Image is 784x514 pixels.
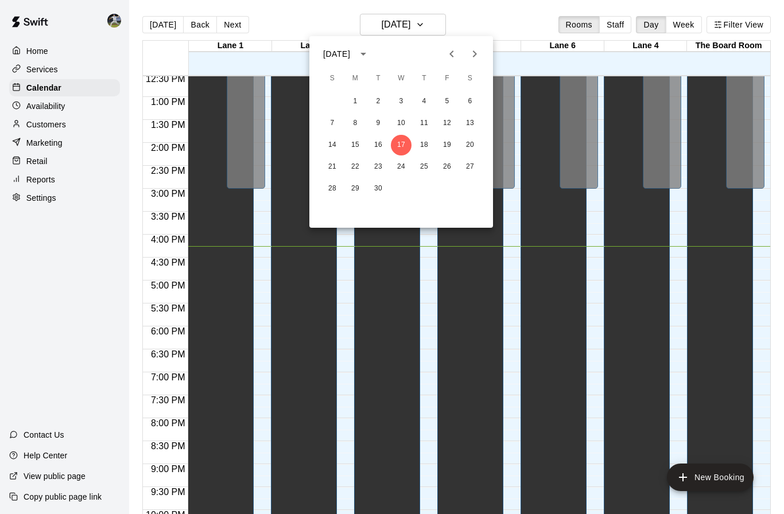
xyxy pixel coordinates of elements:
button: 27 [460,157,480,177]
button: 18 [414,135,434,155]
button: 5 [437,91,457,112]
button: 25 [414,157,434,177]
button: calendar view is open, switch to year view [354,44,373,64]
button: 11 [414,113,434,134]
button: 9 [368,113,389,134]
span: Tuesday [368,67,389,90]
span: Friday [437,67,457,90]
div: [DATE] [323,48,350,60]
button: Next month [463,42,486,65]
button: 13 [460,113,480,134]
span: Thursday [414,67,434,90]
button: 8 [345,113,366,134]
button: 30 [368,178,389,199]
button: 19 [437,135,457,155]
button: 28 [322,178,343,199]
button: 1 [345,91,366,112]
button: 24 [391,157,412,177]
button: 26 [437,157,457,177]
button: 20 [460,135,480,155]
button: 23 [368,157,389,177]
span: Wednesday [391,67,412,90]
button: 14 [322,135,343,155]
span: Saturday [460,67,480,90]
button: 29 [345,178,366,199]
button: 3 [391,91,412,112]
button: 10 [391,113,412,134]
button: Previous month [440,42,463,65]
button: 17 [391,135,412,155]
button: 2 [368,91,389,112]
button: 22 [345,157,366,177]
button: 6 [460,91,480,112]
button: 21 [322,157,343,177]
button: 7 [322,113,343,134]
span: Monday [345,67,366,90]
span: Sunday [322,67,343,90]
button: 4 [414,91,434,112]
button: 15 [345,135,366,155]
button: 16 [368,135,389,155]
button: 12 [437,113,457,134]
